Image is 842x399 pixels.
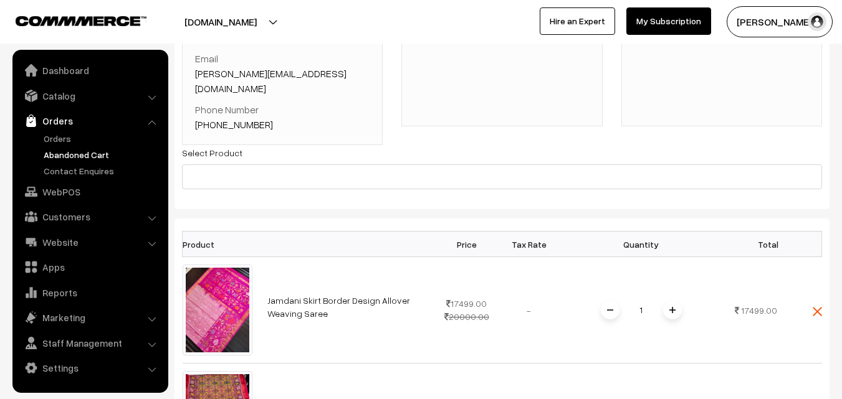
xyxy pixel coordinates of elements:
[808,12,826,31] img: user
[436,257,498,364] td: 17499.00
[607,307,613,313] img: minus
[16,357,164,379] a: Settings
[727,6,833,37] button: [PERSON_NAME]
[444,311,489,322] strike: 20000.00
[183,265,252,355] img: uppada-saree-va6720-mar.jpeg
[16,16,146,26] img: COMMMERCE
[813,307,822,316] img: close
[498,232,560,257] th: Tax Rate
[722,232,785,257] th: Total
[669,307,676,313] img: plusI
[182,146,242,159] label: Select Product
[195,51,370,96] p: Email
[16,332,164,354] a: Staff Management
[540,7,615,35] a: Hire an Expert
[626,7,711,35] a: My Subscription
[16,12,125,27] a: COMMMERCE
[183,232,260,257] th: Product
[527,305,531,316] span: -
[16,231,164,253] a: Website
[741,305,777,316] span: 17499.00
[267,295,410,319] a: Jamdani Skirt Border Design Allover Weaving Saree
[16,110,164,132] a: Orders
[195,118,273,131] a: [PHONE_NUMBER]
[195,102,370,132] p: Phone Number
[16,85,164,107] a: Catalog
[41,148,164,161] a: Abandoned Cart
[16,181,164,203] a: WebPOS
[16,281,164,304] a: Reports
[16,205,164,228] a: Customers
[16,256,164,278] a: Apps
[41,132,164,145] a: Orders
[141,6,300,37] button: [DOMAIN_NAME]
[16,306,164,329] a: Marketing
[16,59,164,82] a: Dashboard
[195,67,347,95] a: [PERSON_NAME][EMAIL_ADDRESS][DOMAIN_NAME]
[560,232,722,257] th: Quantity
[436,232,498,257] th: Price
[41,164,164,177] a: Contact Enquires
